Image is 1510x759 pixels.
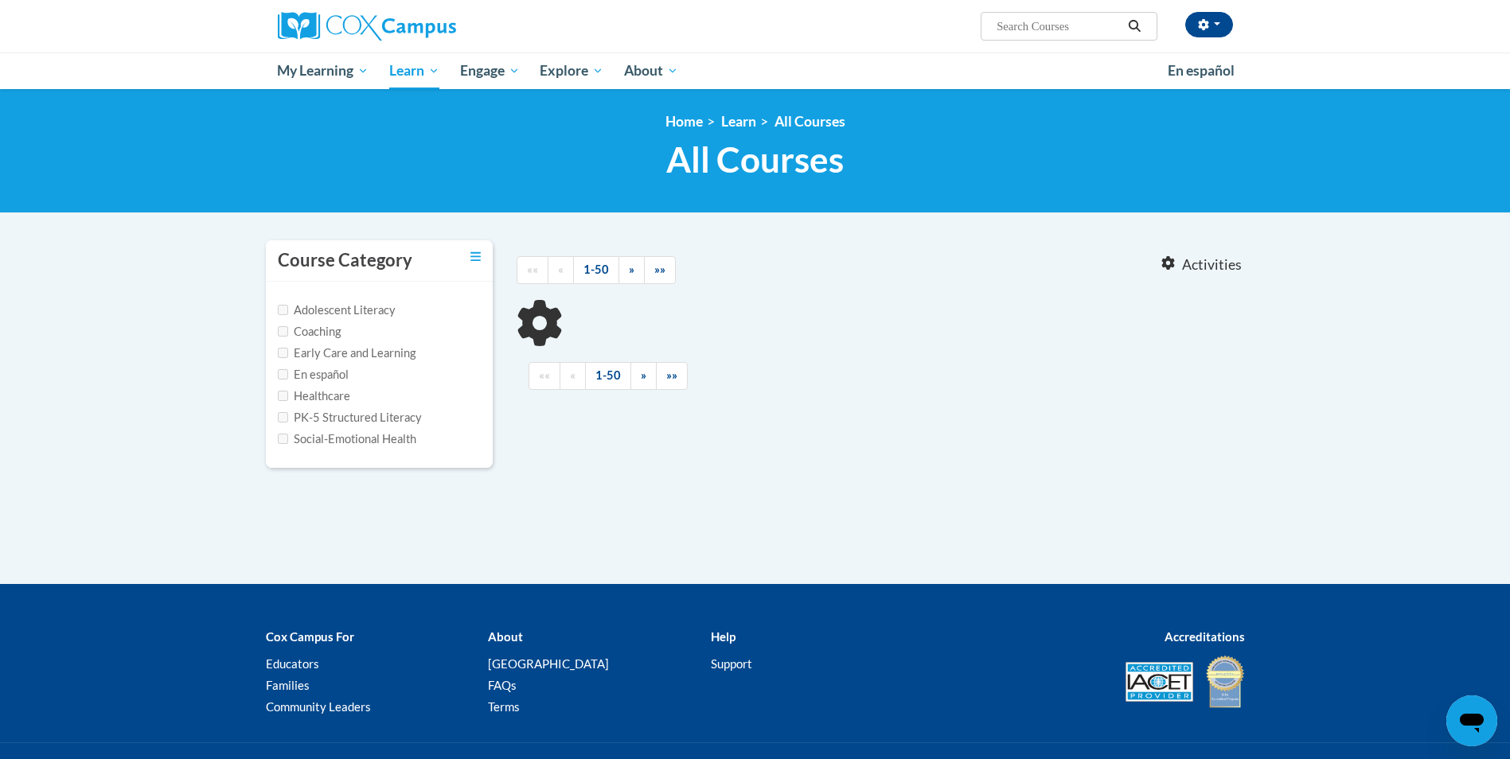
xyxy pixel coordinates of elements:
span: My Learning [277,61,369,80]
a: Support [711,656,752,671]
span: «« [539,368,550,382]
label: Adolescent Literacy [278,302,396,319]
label: Early Care and Learning [278,344,416,362]
span: Engage [460,61,520,80]
a: Begining [517,256,548,284]
span: Explore [540,61,603,80]
div: Main menu [254,53,1257,89]
span: « [570,368,576,382]
a: Home [665,113,703,130]
a: Families [266,678,310,692]
span: » [641,368,646,382]
iframe: Button to launch messaging window [1446,695,1497,746]
button: Account Settings [1185,12,1233,37]
label: PK-5 Structured Literacy [278,409,422,426]
input: Checkbox for Options [278,305,288,315]
span: Activities [1182,256,1242,274]
b: About [488,629,523,644]
input: Checkbox for Options [278,369,288,379]
a: Previous [548,256,574,284]
a: Educators [266,656,319,671]
label: Social-Emotional Health [278,430,416,448]
a: Community Leaders [266,699,371,714]
img: Accredited IACET® Provider [1126,662,1193,702]
input: Checkbox for Options [278,326,288,337]
a: Next [618,256,645,284]
img: Cox Campus [278,12,456,41]
a: All Courses [775,113,845,130]
a: Learn [379,53,450,89]
img: IDA® Accredited [1205,654,1245,710]
span: «« [527,263,538,276]
input: Checkbox for Options [278,434,288,444]
span: Learn [389,61,439,80]
input: Checkbox for Options [278,412,288,422]
span: » [629,263,634,276]
input: Checkbox for Options [278,391,288,401]
b: Accreditations [1165,629,1245,644]
a: End [644,256,676,284]
span: All Courses [666,138,844,181]
label: Healthcare [278,387,350,405]
a: Learn [721,113,756,130]
a: Terms [488,699,520,714]
a: Explore [529,53,614,89]
label: Coaching [278,323,341,341]
span: »» [654,263,665,276]
span: En español [1168,62,1235,79]
a: Next [630,362,657,390]
a: 1-50 [585,362,631,390]
a: FAQs [488,678,517,692]
span: « [558,263,564,276]
b: Cox Campus For [266,629,354,644]
span: About [624,61,678,80]
a: [GEOGRAPHIC_DATA] [488,656,609,671]
a: Engage [450,53,530,89]
a: Previous [560,362,586,390]
h3: Course Category [278,248,412,273]
input: Checkbox for Options [278,348,288,358]
b: Help [711,629,735,644]
button: Search [1122,17,1146,36]
input: Search Courses [995,17,1122,36]
a: 1-50 [573,256,619,284]
label: En español [278,366,349,383]
a: Toggle collapse [470,248,481,266]
a: En español [1157,54,1245,88]
a: Cox Campus [278,12,580,41]
a: About [614,53,689,89]
a: End [656,362,688,390]
a: My Learning [267,53,380,89]
span: »» [666,368,677,382]
a: Begining [529,362,560,390]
